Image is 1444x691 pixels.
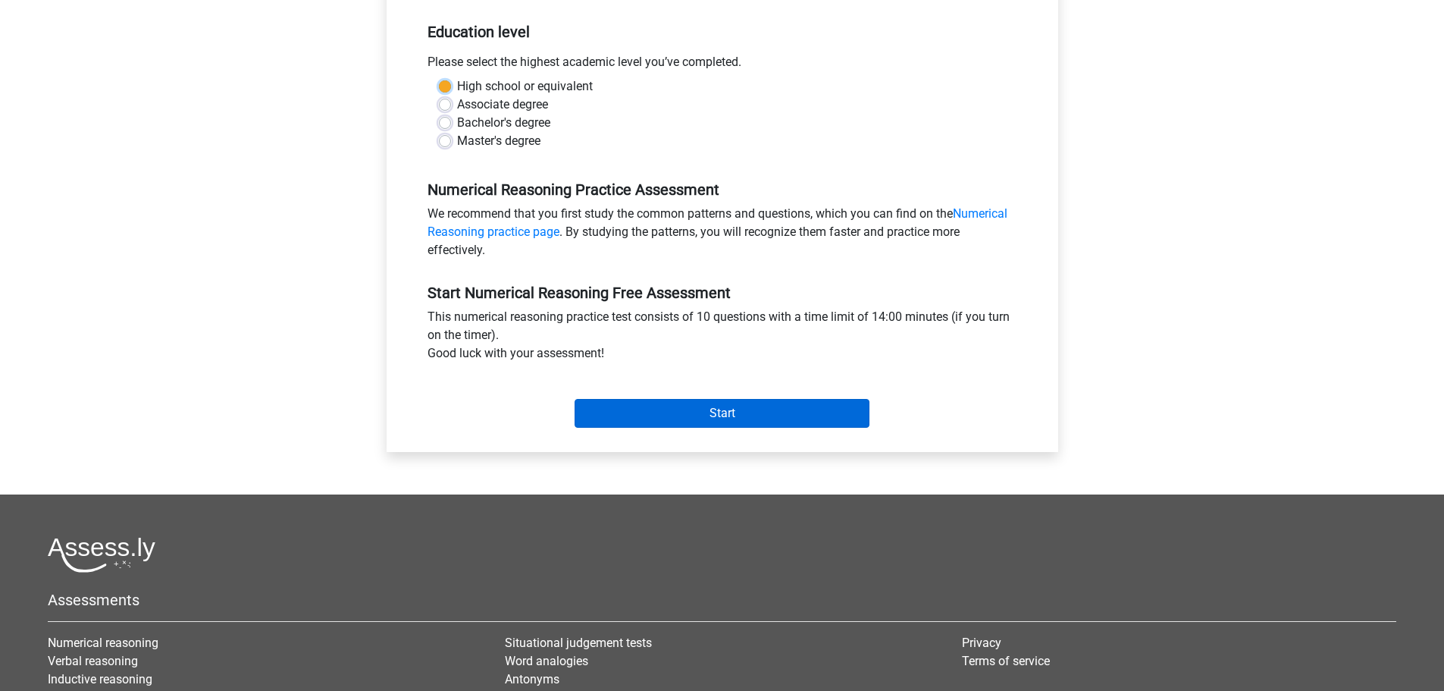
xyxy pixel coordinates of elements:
a: Word analogies [505,654,588,668]
label: High school or equivalent [457,77,593,96]
a: Verbal reasoning [48,654,138,668]
a: Inductive reasoning [48,672,152,686]
h5: Start Numerical Reasoning Free Assessment [428,284,1017,302]
label: Master's degree [457,132,540,150]
h5: Numerical Reasoning Practice Assessment [428,181,1017,199]
div: Please select the highest academic level you’ve completed. [416,53,1029,77]
a: Situational judgement tests [505,636,652,650]
div: This numerical reasoning practice test consists of 10 questions with a time limit of 14:00 minute... [416,308,1029,369]
div: We recommend that you first study the common patterns and questions, which you can find on the . ... [416,205,1029,265]
label: Bachelor's degree [457,114,550,132]
input: Start [575,399,869,428]
a: Privacy [962,636,1001,650]
a: Numerical reasoning [48,636,158,650]
img: Assessly logo [48,537,155,573]
h5: Education level [428,17,1017,47]
h5: Assessments [48,591,1396,609]
a: Terms of service [962,654,1050,668]
label: Associate degree [457,96,548,114]
a: Antonyms [505,672,559,686]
